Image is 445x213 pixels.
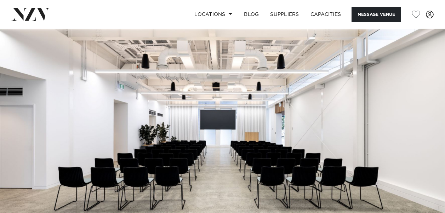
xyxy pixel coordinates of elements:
[352,7,401,22] button: Message Venue
[305,7,347,22] a: Capacities
[11,8,50,21] img: nzv-logo.png
[238,7,264,22] a: BLOG
[264,7,304,22] a: SUPPLIERS
[189,7,238,22] a: Locations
